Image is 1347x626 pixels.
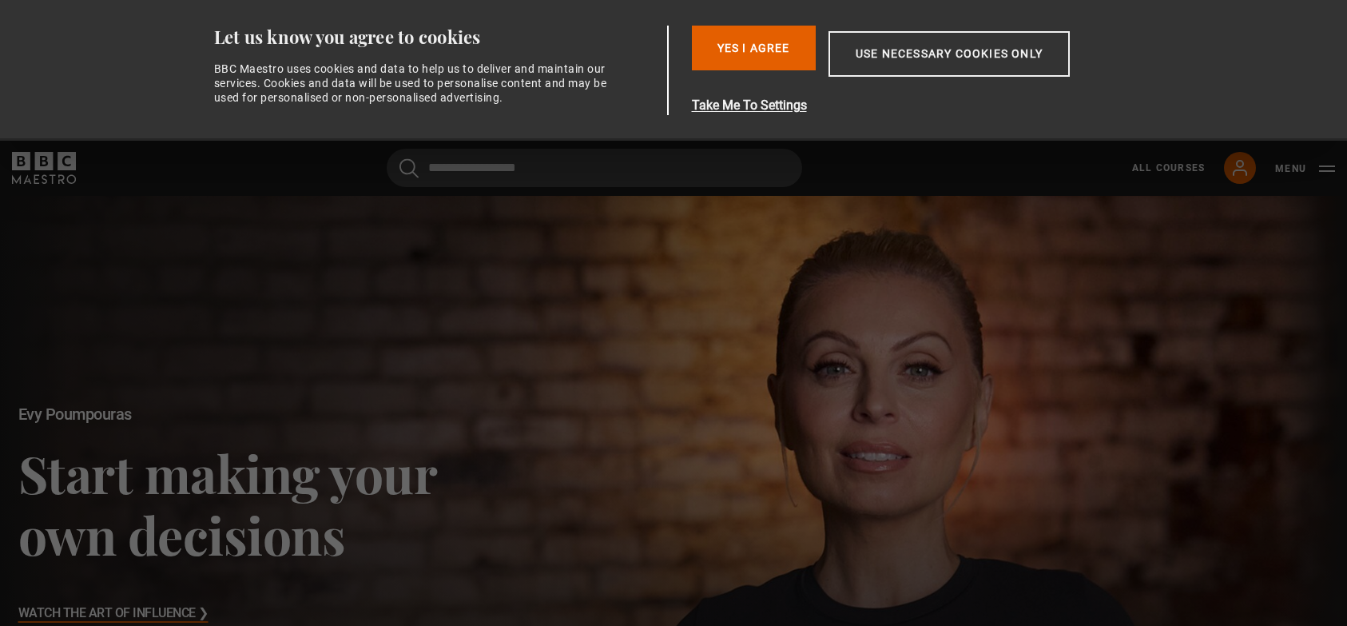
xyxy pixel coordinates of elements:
[18,602,209,626] h3: Watch The Art of Influence ❯
[387,149,802,187] input: Search
[828,31,1070,77] button: Use necessary cookies only
[214,26,662,49] div: Let us know you agree to cookies
[692,26,816,70] button: Yes I Agree
[18,405,539,424] h2: Evy Poumpouras
[18,442,539,566] h3: Start making your own decisions
[692,96,1146,115] button: Take Me To Settings
[1275,161,1335,177] button: Toggle navigation
[12,152,76,184] svg: BBC Maestro
[1132,161,1205,175] a: All Courses
[214,62,617,106] div: BBC Maestro uses cookies and data to help us to deliver and maintain our services. Cookies and da...
[399,158,419,178] button: Submit the search query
